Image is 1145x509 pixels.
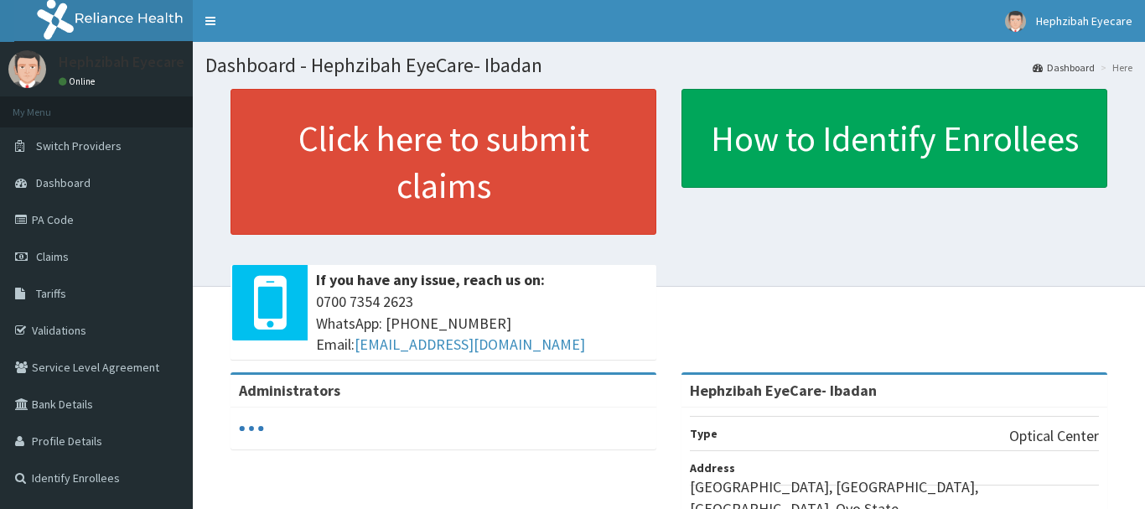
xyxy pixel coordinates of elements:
a: How to Identify Enrollees [681,89,1107,188]
img: User Image [1005,11,1026,32]
a: Click here to submit claims [231,89,656,235]
li: Here [1096,60,1132,75]
a: Online [59,75,99,87]
span: Tariffs [36,286,66,301]
b: Address [690,460,735,475]
b: If you have any issue, reach us on: [316,270,545,289]
p: Hephzibah Eyecare [59,55,184,70]
b: Administrators [239,381,340,400]
strong: Hephzibah EyeCare- Ibadan [690,381,877,400]
a: [EMAIL_ADDRESS][DOMAIN_NAME] [355,335,585,354]
svg: audio-loading [239,416,264,441]
h1: Dashboard - Hephzibah EyeCare- Ibadan [205,55,1132,76]
span: Hephzibah Eyecare [1036,13,1132,29]
span: Switch Providers [36,138,122,153]
a: Dashboard [1033,60,1095,75]
span: 0700 7354 2623 WhatsApp: [PHONE_NUMBER] Email: [316,291,648,356]
img: User Image [8,50,46,88]
p: Optical Center [1009,425,1099,447]
span: Claims [36,249,69,264]
span: Dashboard [36,175,91,190]
b: Type [690,426,718,441]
